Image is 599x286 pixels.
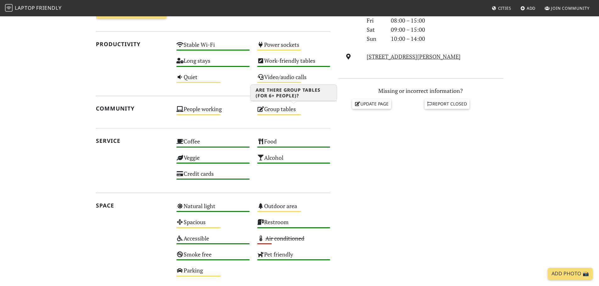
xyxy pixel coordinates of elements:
[387,16,507,25] div: 08:00 – 15:00
[173,233,253,249] div: Accessible
[5,4,13,12] img: LaptopFriendly
[173,104,253,120] div: People working
[173,72,253,88] div: Quiet
[173,56,253,72] div: Long stays
[173,40,253,56] div: Stable Wi-Fi
[542,3,592,14] a: Join Community
[387,25,507,34] div: 09:00 – 15:00
[253,40,334,56] div: Power sockets
[251,85,337,101] h3: Are there group tables (for 6+ people)?
[96,138,169,144] h2: Service
[424,99,470,109] a: Report closed
[173,153,253,169] div: Veggie
[338,86,503,95] p: Missing or incorrect information?
[15,4,35,11] span: Laptop
[498,5,511,11] span: Cities
[265,235,304,242] s: Air conditioned
[363,25,387,34] div: Sat
[173,201,253,217] div: Natural light
[352,99,391,109] a: Update page
[363,16,387,25] div: Fri
[489,3,514,14] a: Cities
[36,4,61,11] span: Friendly
[5,3,62,14] a: LaptopFriendly LaptopFriendly
[173,249,253,265] div: Smoke free
[551,5,590,11] span: Join Community
[96,202,169,209] h2: Space
[253,72,334,88] div: Video/audio calls
[253,153,334,169] div: Alcohol
[387,34,507,43] div: 10:00 – 14:00
[367,53,461,60] a: [STREET_ADDRESS][PERSON_NAME]
[253,56,334,72] div: Work-friendly tables
[518,3,538,14] a: Add
[173,265,253,281] div: Parking
[527,5,536,11] span: Add
[363,34,387,43] div: Sun
[253,104,334,120] div: Group tables
[173,169,253,185] div: Credit cards
[253,217,334,233] div: Restroom
[253,136,334,152] div: Food
[253,249,334,265] div: Pet friendly
[96,105,169,112] h2: Community
[96,41,169,47] h2: Productivity
[253,201,334,217] div: Outdoor area
[173,217,253,233] div: Spacious
[173,136,253,152] div: Coffee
